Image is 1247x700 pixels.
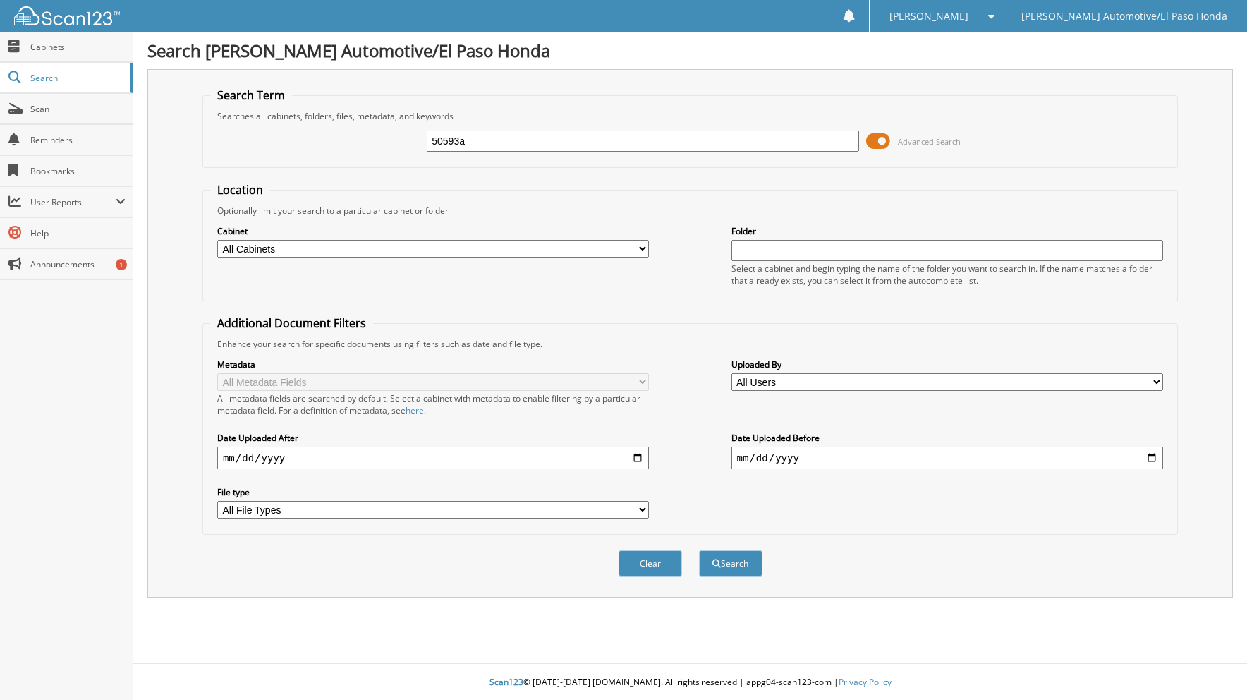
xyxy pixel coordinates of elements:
[133,665,1247,700] div: © [DATE]-[DATE] [DOMAIN_NAME]. All rights reserved | appg04-scan123-com |
[731,262,1164,286] div: Select a cabinet and begin typing the name of the folder you want to search in. If the name match...
[731,432,1164,444] label: Date Uploaded Before
[30,196,116,208] span: User Reports
[30,103,126,115] span: Scan
[217,358,650,370] label: Metadata
[217,225,650,237] label: Cabinet
[406,404,424,416] a: here
[731,358,1164,370] label: Uploaded By
[731,225,1164,237] label: Folder
[14,6,120,25] img: scan123-logo-white.svg
[699,550,762,577] button: Search
[217,447,650,469] input: start
[210,87,292,103] legend: Search Term
[210,110,1170,122] div: Searches all cabinets, folders, files, metadata, and keywords
[731,447,1164,469] input: end
[489,676,523,688] span: Scan123
[210,315,373,331] legend: Additional Document Filters
[30,165,126,177] span: Bookmarks
[898,136,961,147] span: Advanced Search
[210,182,270,198] legend: Location
[30,134,126,146] span: Reminders
[839,676,892,688] a: Privacy Policy
[889,12,968,20] span: [PERSON_NAME]
[147,39,1233,62] h1: Search [PERSON_NAME] Automotive/El Paso Honda
[116,259,127,270] div: 1
[217,392,650,416] div: All metadata fields are searched by default. Select a cabinet with metadata to enable filtering b...
[217,486,650,498] label: File type
[619,550,682,577] button: Clear
[1021,12,1227,20] span: [PERSON_NAME] Automotive/El Paso Honda
[30,72,123,84] span: Search
[217,432,650,444] label: Date Uploaded After
[30,227,126,239] span: Help
[30,258,126,270] span: Announcements
[210,338,1170,350] div: Enhance your search for specific documents using filters such as date and file type.
[210,205,1170,217] div: Optionally limit your search to a particular cabinet or folder
[30,41,126,53] span: Cabinets
[1176,632,1247,700] iframe: Chat Widget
